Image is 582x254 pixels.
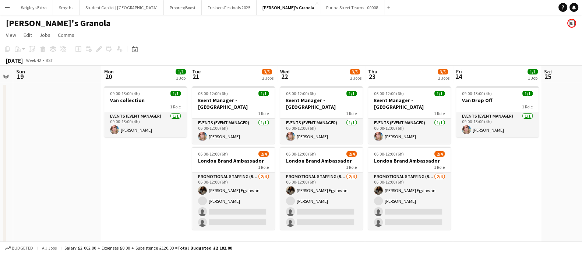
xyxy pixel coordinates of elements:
a: Jobs [36,30,53,40]
app-user-avatar: Bounce Activations Ltd [567,19,576,28]
span: Jobs [39,32,50,38]
span: Total Budgeted £2 182.00 [177,245,232,251]
h1: [PERSON_NAME]'s Granola [6,18,110,29]
button: Freshers Festivals 2025 [202,0,257,15]
span: Edit [24,32,32,38]
span: All jobs [40,245,58,251]
button: Wrigleys Extra [15,0,53,15]
button: Purina Street Teams - 00008 [320,0,384,15]
div: BST [46,58,53,63]
div: Salary £2 062.00 + Expenses £0.00 + Subsistence £120.00 = [64,245,232,251]
button: Smyths [53,0,80,15]
span: View [6,32,16,38]
span: Week 42 [24,58,43,63]
button: Budgeted [4,244,34,252]
button: Proprep/Boost [164,0,202,15]
button: Student Capitol | [GEOGRAPHIC_DATA] [80,0,164,15]
a: View [3,30,19,40]
button: [PERSON_NAME]'s Granola [257,0,320,15]
a: Comms [55,30,77,40]
a: Edit [21,30,35,40]
div: [DATE] [6,57,23,64]
span: Budgeted [12,246,33,251]
span: Comms [58,32,74,38]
